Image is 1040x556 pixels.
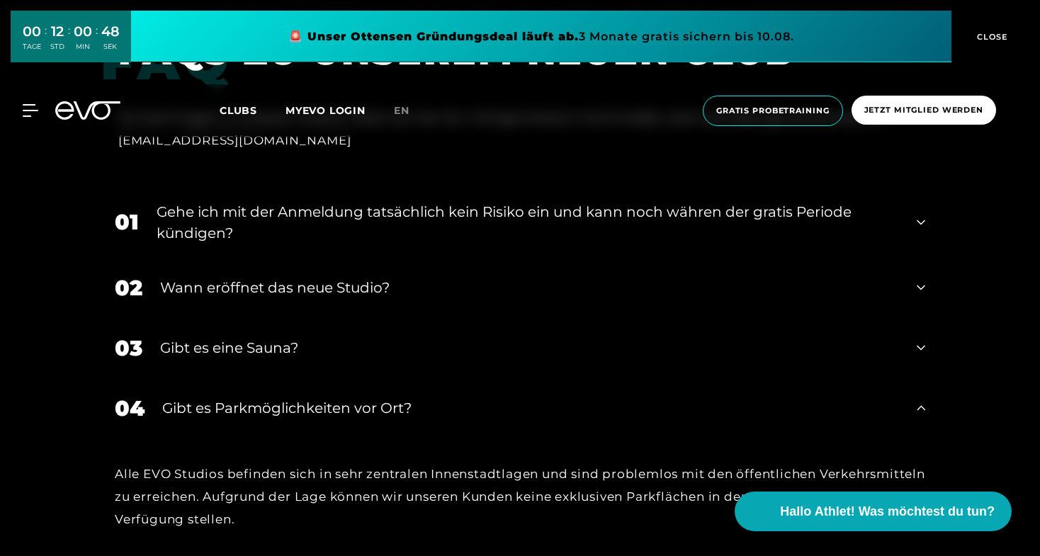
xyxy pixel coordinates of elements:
a: Gratis Probetraining [699,96,847,126]
div: 00 [23,21,41,42]
div: 00 [74,21,92,42]
a: Jetzt Mitglied werden [847,96,1000,126]
div: Gibt es eine Sauna? [160,337,899,358]
div: Alle EVO Studios befinden sich in sehr zentralen Innenstadtlagen und sind problemlos mit den öffe... [115,463,925,531]
span: CLOSE [973,30,1008,43]
div: 03 [115,332,142,364]
div: SEK [101,42,120,52]
span: Gratis Probetraining [716,105,830,117]
div: : [68,23,70,60]
div: MIN [74,42,92,52]
div: Gehe ich mit der Anmeldung tatsächlich kein Risiko ein und kann noch währen der gratis Periode kü... [157,201,899,244]
span: Jetzt Mitglied werden [864,104,983,116]
div: Wann eröffnet das neue Studio? [160,277,899,298]
a: en [394,103,426,119]
div: : [96,23,98,60]
div: : [45,23,47,60]
div: 48 [101,21,120,42]
div: Gibt es Parkmöglichkeiten vor Ort? [162,397,899,419]
a: Clubs [220,103,286,117]
div: 01 [115,206,139,238]
div: 02 [115,272,142,304]
span: Hallo Athlet! Was möchtest du tun? [780,502,995,521]
span: Clubs [220,104,257,117]
div: 12 [50,21,64,42]
span: en [394,104,409,117]
a: MYEVO LOGIN [286,104,366,117]
div: TAGE [23,42,41,52]
div: 04 [115,392,145,424]
div: STD [50,42,64,52]
button: Hallo Athlet! Was möchtest du tun? [735,492,1012,531]
button: CLOSE [951,11,1029,62]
